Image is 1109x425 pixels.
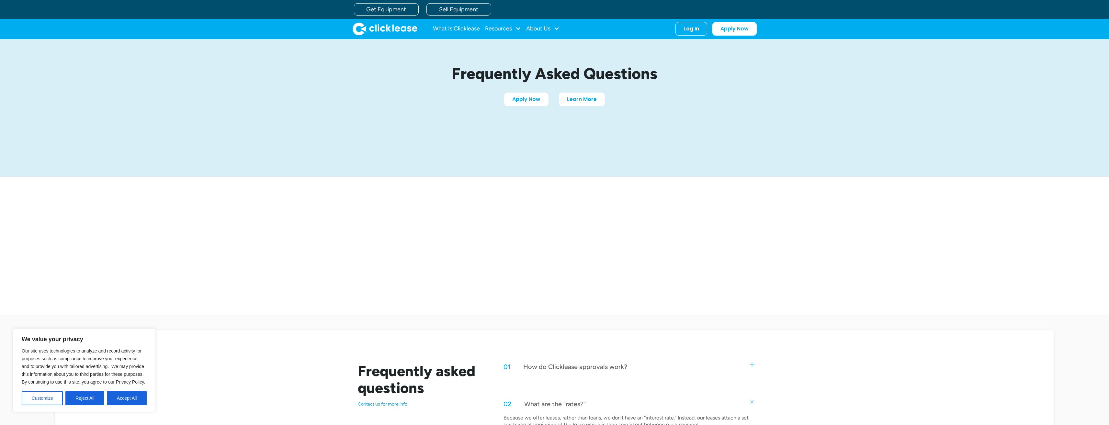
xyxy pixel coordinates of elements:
img: Clicklease logo [353,22,417,35]
a: Sell Equipment [426,3,491,16]
div: About Us [526,22,560,35]
div: Resources [485,22,521,35]
a: home [353,22,417,35]
div: What are the “rates?” [524,400,586,408]
a: What Is Clicklease [433,22,480,35]
h2: Frequently asked questions [358,363,481,396]
div: 02 [504,400,511,408]
button: Customize [22,391,63,405]
p: We value your privacy [22,335,147,343]
h1: Frequently Asked Questions [402,65,707,82]
a: Apply Now [504,93,549,106]
div: How do Clicklease approvals work? [523,363,627,371]
div: Log In [684,26,699,32]
a: Apply Now [712,22,757,36]
a: Get Equipment [354,3,419,16]
p: Contact us for more info [358,401,481,407]
div: We value your privacy [13,329,155,412]
div: 01 [504,363,510,371]
img: small plus [749,399,755,405]
button: Reject All [65,391,104,405]
button: Accept All [107,391,147,405]
span: Our site uses technologies to analyze and record activity for purposes such as compliance to impr... [22,348,145,385]
a: Learn More [559,93,605,106]
img: small plus [750,363,754,367]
